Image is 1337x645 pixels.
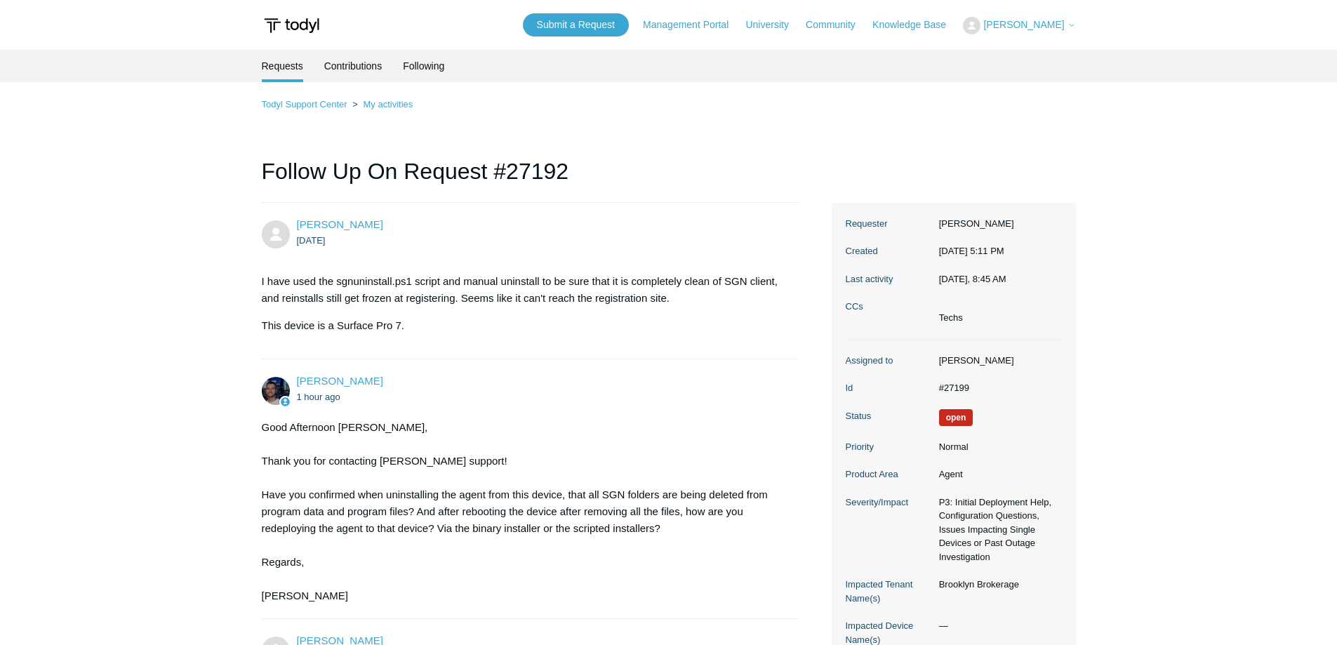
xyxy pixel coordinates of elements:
[939,311,963,325] li: Techs
[846,300,932,314] dt: CCs
[932,619,1062,633] dd: —
[932,440,1062,454] dd: Normal
[932,467,1062,481] dd: Agent
[939,409,973,426] span: We are working on a response for you
[262,99,347,109] a: Todyl Support Center
[297,375,383,387] span: Connor Davis
[297,235,326,246] time: 08/08/2025, 17:11
[983,19,1064,30] span: [PERSON_NAME]
[846,381,932,395] dt: Id
[350,99,413,109] li: My activities
[846,354,932,368] dt: Assigned to
[932,496,1062,564] dd: P3: Initial Deployment Help, Configuration Questions, Issues Impacting Single Devices or Past Out...
[846,578,932,605] dt: Impacted Tenant Name(s)
[262,419,785,604] div: Good Afternoon [PERSON_NAME], Thank you for contacting [PERSON_NAME] support! Have you confirmed ...
[846,217,932,231] dt: Requester
[846,496,932,510] dt: Severity/Impact
[846,409,932,423] dt: Status
[932,217,1062,231] dd: [PERSON_NAME]
[297,218,383,230] span: Randall Kilgore
[939,274,1006,284] time: 08/11/2025, 08:45
[932,381,1062,395] dd: #27199
[872,18,960,32] a: Knowledge Base
[846,467,932,481] dt: Product Area
[262,13,321,39] img: Todyl Support Center Help Center home page
[932,354,1062,368] dd: [PERSON_NAME]
[939,246,1004,256] time: 08/08/2025, 17:11
[745,18,802,32] a: University
[262,273,785,307] p: I have used the sgnuninstall.ps1 script and manual uninstall to be sure that it is completely cle...
[262,50,303,82] li: Requests
[643,18,743,32] a: Management Portal
[932,578,1062,592] dd: Brooklyn Brokerage
[262,99,350,109] li: Todyl Support Center
[324,50,383,82] a: Contributions
[297,375,383,387] a: [PERSON_NAME]
[963,17,1075,34] button: [PERSON_NAME]
[403,50,444,82] a: Following
[297,392,340,402] time: 08/11/2025, 07:22
[846,244,932,258] dt: Created
[262,154,799,203] h1: Follow Up On Request #27192
[262,317,785,334] p: This device is a Surface Pro 7.
[363,99,413,109] a: My activities
[523,13,629,36] a: Submit a Request
[846,440,932,454] dt: Priority
[297,218,383,230] a: [PERSON_NAME]
[806,18,870,32] a: Community
[846,272,932,286] dt: Last activity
